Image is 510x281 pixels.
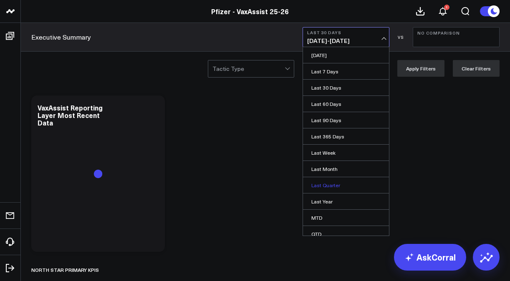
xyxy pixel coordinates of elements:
[31,260,99,279] div: North Star Primary KPIs
[303,63,389,79] a: Last 7 Days
[307,38,385,44] span: [DATE] - [DATE]
[394,35,409,40] div: VS
[303,193,389,209] a: Last Year
[38,103,103,127] div: VaxAssist Reporting Layer Most Recent Data
[453,60,500,77] button: Clear Filters
[303,128,389,144] a: Last 365 Days
[307,30,385,35] b: Last 30 Days
[303,145,389,161] a: Last Week
[303,27,389,47] button: Last 30 Days[DATE]-[DATE]
[417,30,495,35] b: No Comparison
[303,161,389,177] a: Last Month
[211,7,289,16] a: Pfizer - VaxAssist 25-26
[394,244,466,271] a: AskCorral
[303,210,389,226] a: MTD
[303,112,389,128] a: Last 90 Days
[397,60,444,77] button: Apply Filters
[303,80,389,95] a: Last 30 Days
[303,47,389,63] a: [DATE]
[303,226,389,242] a: QTD
[303,177,389,193] a: Last Quarter
[444,5,449,10] div: 1
[303,96,389,112] a: Last 60 Days
[413,27,500,47] button: No Comparison
[31,33,91,42] a: Executive Summary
